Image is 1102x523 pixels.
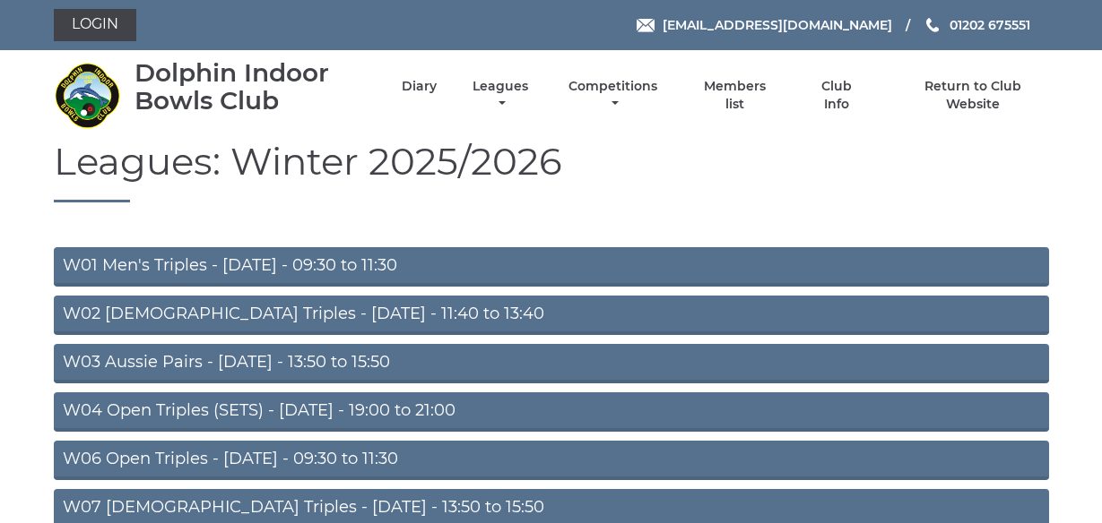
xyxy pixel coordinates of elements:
a: Club Info [808,78,866,113]
a: Login [54,9,136,41]
a: W01 Men's Triples - [DATE] - 09:30 to 11:30 [54,247,1049,287]
a: Return to Club Website [897,78,1048,113]
a: Competitions [565,78,663,113]
img: Phone us [926,18,939,32]
a: W04 Open Triples (SETS) - [DATE] - 19:00 to 21:00 [54,392,1049,432]
div: Dolphin Indoor Bowls Club [134,59,370,115]
a: Leagues [468,78,533,113]
a: Members list [693,78,776,113]
a: Phone us 01202 675551 [924,15,1030,35]
img: Email [637,19,655,32]
a: W06 Open Triples - [DATE] - 09:30 to 11:30 [54,441,1049,480]
span: 01202 675551 [950,17,1030,33]
h1: Leagues: Winter 2025/2026 [54,141,1049,202]
span: [EMAIL_ADDRESS][DOMAIN_NAME] [663,17,892,33]
a: Diary [402,78,437,95]
a: W02 [DEMOGRAPHIC_DATA] Triples - [DATE] - 11:40 to 13:40 [54,296,1049,335]
a: Email [EMAIL_ADDRESS][DOMAIN_NAME] [637,15,892,35]
img: Dolphin Indoor Bowls Club [54,62,121,129]
a: W03 Aussie Pairs - [DATE] - 13:50 to 15:50 [54,344,1049,383]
